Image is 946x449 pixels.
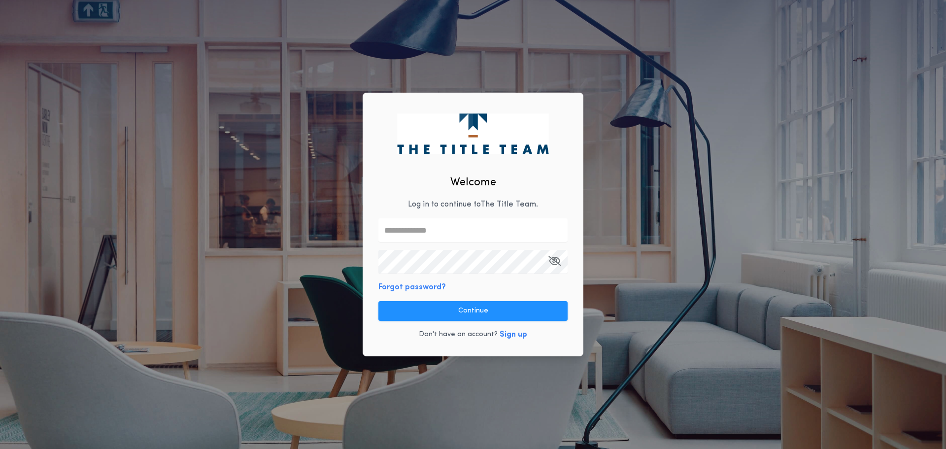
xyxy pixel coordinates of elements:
[408,199,538,210] p: Log in to continue to The Title Team .
[378,281,446,293] button: Forgot password?
[419,330,498,340] p: Don't have an account?
[378,301,568,321] button: Continue
[500,329,527,341] button: Sign up
[450,174,496,191] h2: Welcome
[397,113,548,154] img: logo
